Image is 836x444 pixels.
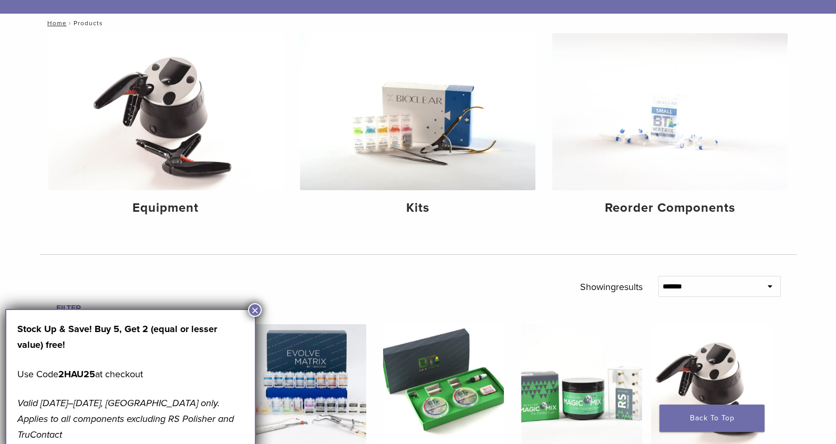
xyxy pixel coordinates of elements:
span: / [67,20,74,26]
img: Kits [300,33,535,190]
h4: Filter [56,302,221,315]
strong: Stock Up & Save! Buy 5, Get 2 (equal or lesser value) free! [17,323,217,350]
h4: Reorder Components [561,199,779,218]
nav: Products [40,14,797,33]
em: Valid [DATE]–[DATE], [GEOGRAPHIC_DATA] only. Applies to all components excluding RS Polisher and ... [17,397,234,440]
a: Kits [300,33,535,224]
img: Equipment [48,33,284,190]
a: Back To Top [659,405,765,432]
button: Close [248,303,262,317]
strong: 2HAU25 [58,368,95,380]
p: Showing results [580,276,643,298]
a: Reorder Components [552,33,788,224]
h4: Equipment [57,199,275,218]
a: Equipment [48,33,284,224]
h4: Kits [308,199,527,218]
img: Reorder Components [552,33,788,190]
a: Home [44,19,67,27]
p: Use Code at checkout [17,366,244,382]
